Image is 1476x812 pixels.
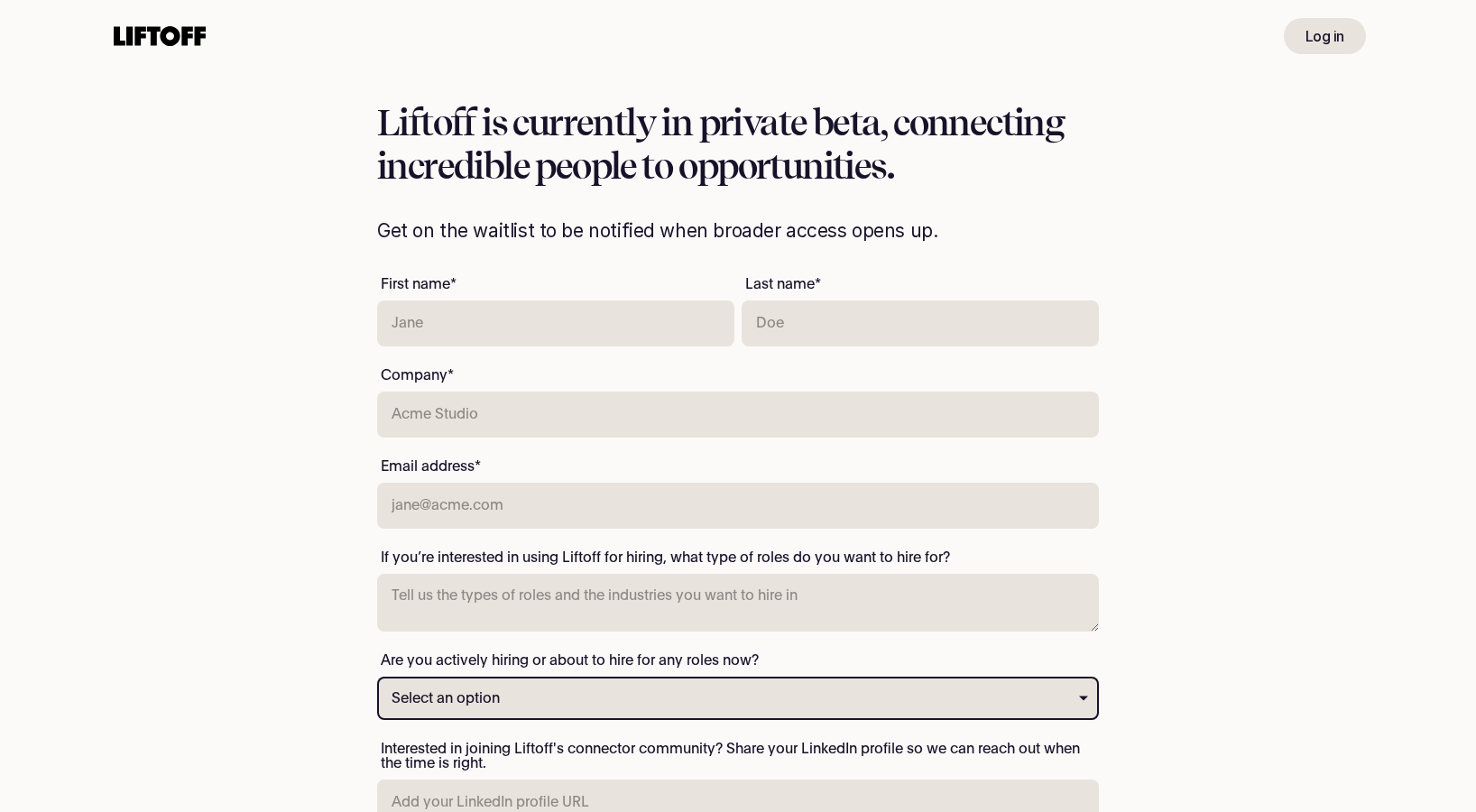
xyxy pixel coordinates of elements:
[377,217,1099,245] p: Get on the waitlist to be notified when broader access opens up.
[377,738,1099,774] label: Interested in joining Liftoff's connector community? Share your LinkedIn profile so we can reach ...
[377,392,1099,438] input: Acme Studio
[377,273,460,295] label: First name
[742,273,825,295] label: Last name
[377,650,762,671] label: Are you actively hiring or about to hire for any roles now?
[377,101,1099,188] h1: Liftoff is currently in private beta, connecting incredible people to opportunities.
[377,300,734,346] input: Jane
[377,483,1099,529] input: jane@acme.com
[377,547,954,568] label: If you’re interested in using Liftoff for hiring, what type of roles do you want to hire for?
[1284,18,1366,54] a: Log in
[377,456,484,477] label: Email address
[742,300,1099,346] input: Doe
[1305,25,1344,47] p: Log in
[377,364,457,386] label: Company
